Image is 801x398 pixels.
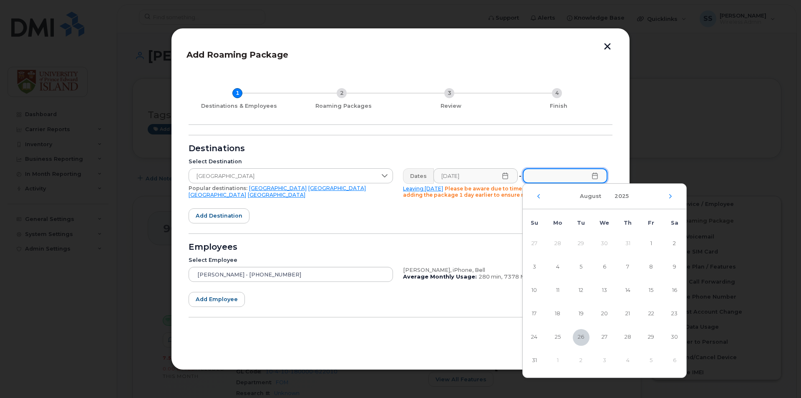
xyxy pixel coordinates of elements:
span: We [599,220,609,226]
td: 24 [523,326,546,349]
span: 6 [596,259,613,276]
span: 19 [573,306,589,322]
input: Please fill out this field [523,168,607,183]
div: Choose Date [522,183,687,378]
td: 12 [569,279,593,302]
td: 30 [663,326,686,349]
td: 1 [546,349,569,373]
div: Review [400,103,501,109]
td: 6 [663,349,686,373]
td: 19 [569,302,593,326]
button: Add employee [189,292,245,307]
td: 28 [616,326,640,349]
td: 26 [569,326,593,349]
span: 23 [666,306,683,322]
span: Fr [648,220,654,226]
span: Add employee [196,295,238,303]
td: 9 [663,256,686,279]
span: 31 [526,352,543,369]
button: Choose Year [610,189,634,204]
span: 4 [549,259,566,276]
td: 5 [569,256,593,279]
td: 17 [523,302,546,326]
td: 27 [593,326,616,349]
td: 20 [593,302,616,326]
td: 16 [663,279,686,302]
span: 21 [620,306,636,322]
span: 26 [573,329,589,346]
span: 25 [549,329,566,346]
td: 13 [593,279,616,302]
td: 23 [663,302,686,326]
td: 3 [523,256,546,279]
span: 27 [596,329,613,346]
span: 22 [643,306,660,322]
span: 14 [620,282,636,299]
span: 7 [620,259,636,276]
span: 8 [643,259,660,276]
div: Finish [508,103,609,109]
span: Popular destinations: [189,185,247,191]
td: 2 [569,349,593,373]
span: 15 [643,282,660,299]
div: 2 [337,88,347,98]
span: Mo [553,220,562,226]
td: 27 [523,232,546,256]
td: 1 [640,232,663,256]
td: 29 [569,232,593,256]
td: 31 [523,349,546,373]
span: 5 [573,259,589,276]
a: [GEOGRAPHIC_DATA] [249,185,307,191]
div: [PERSON_NAME], iPhone, Bell [403,267,607,274]
span: 7378 MB, [504,274,531,280]
td: 28 [546,232,569,256]
button: Previous Month [536,194,541,199]
td: 3 [593,349,616,373]
div: Select Destination [189,158,393,165]
span: 11 [549,282,566,299]
span: Su [531,220,538,226]
td: 30 [593,232,616,256]
span: Please be aware due to time differences we recommend adding the package 1 day earlier to ensure n... [403,185,598,198]
div: Destinations [189,145,612,152]
span: United Kingdom [189,169,377,184]
span: 28 [620,329,636,346]
div: 4 [552,88,562,98]
div: 3 [444,88,454,98]
button: Next Month [668,194,673,199]
span: 9 [666,259,683,276]
span: 29 [643,329,660,346]
td: 4 [546,256,569,279]
td: 31 [616,232,640,256]
td: 2 [663,232,686,256]
span: 10 [526,282,543,299]
span: 1 [643,236,660,252]
td: 29 [640,326,663,349]
b: Average Monthly Usage: [403,274,477,280]
input: Search device [189,267,393,282]
a: [GEOGRAPHIC_DATA] [189,192,246,198]
td: 21 [616,302,640,326]
span: 16 [666,282,683,299]
button: Choose Month [575,189,606,204]
td: 25 [546,326,569,349]
td: 18 [546,302,569,326]
span: 24 [526,329,543,346]
span: 18 [549,306,566,322]
td: 8 [640,256,663,279]
td: 15 [640,279,663,302]
span: 2 [666,236,683,252]
span: Th [624,220,632,226]
span: 280 min, [479,274,502,280]
div: Select Employee [189,257,393,264]
input: Please fill out this field [433,168,518,183]
span: 13 [596,282,613,299]
span: Tu [577,220,585,226]
div: Roaming Packages [293,103,394,109]
span: 3 [526,259,543,276]
a: Leaving [DATE] [403,185,443,192]
div: Employees [189,244,612,251]
span: 30 [666,329,683,346]
span: Add destination [196,212,242,220]
td: 14 [616,279,640,302]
